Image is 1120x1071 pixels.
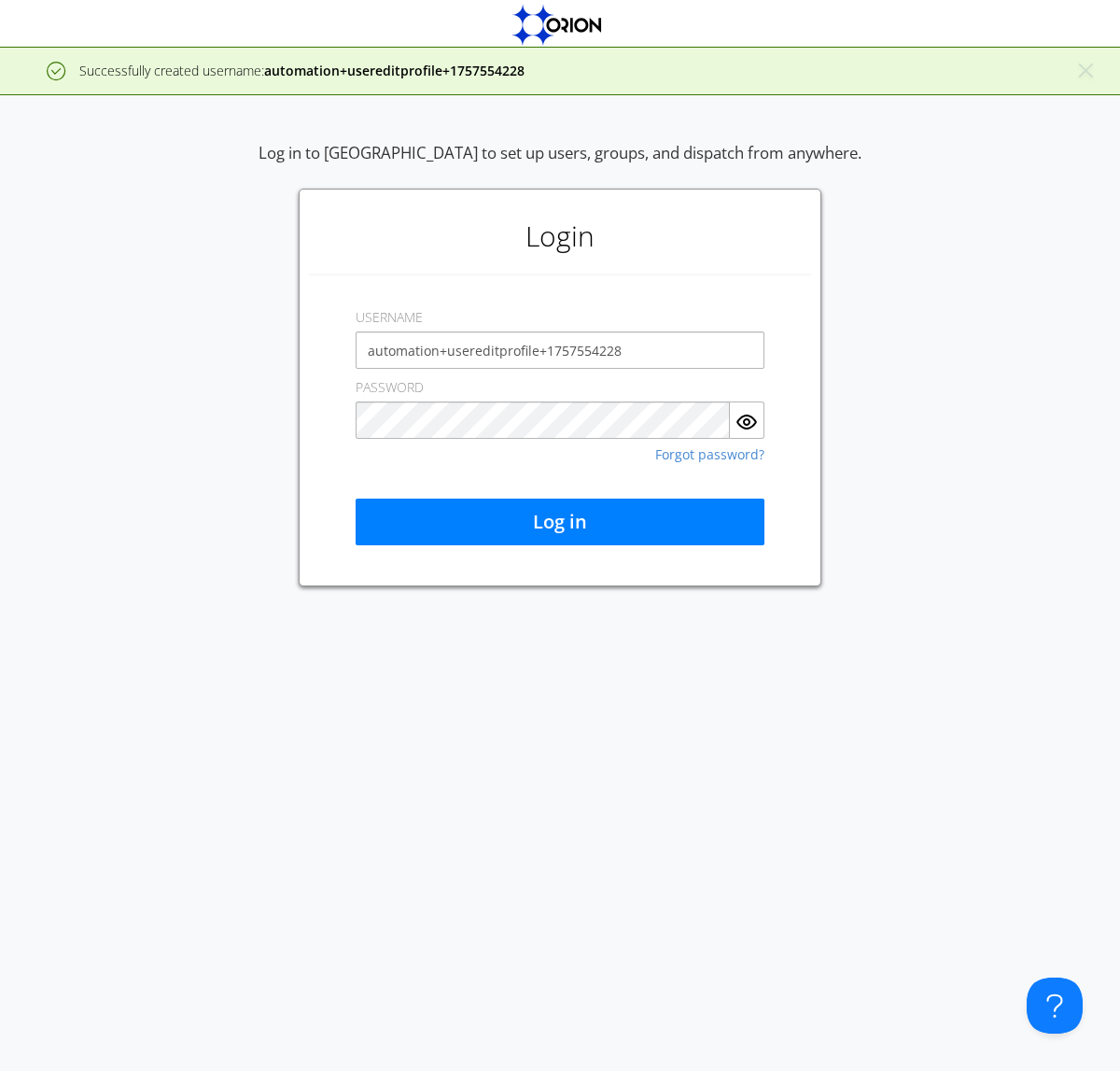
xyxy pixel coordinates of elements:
h1: Login [309,199,811,274]
label: USERNAME [356,308,423,327]
img: eye.svg [735,411,758,433]
a: Forgot password? [655,448,764,461]
strong: automation+usereditprofile+1757554228 [264,62,525,79]
input: Password [356,402,730,439]
iframe: Toggle Customer Support [1027,978,1083,1034]
button: Show Password [730,402,764,439]
span: Successfully created username: [79,62,525,79]
button: Log in [356,499,764,545]
div: Log in to [GEOGRAPHIC_DATA] to set up users, groups, and dispatch from anywhere. [259,142,861,189]
label: PASSWORD [356,378,424,397]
